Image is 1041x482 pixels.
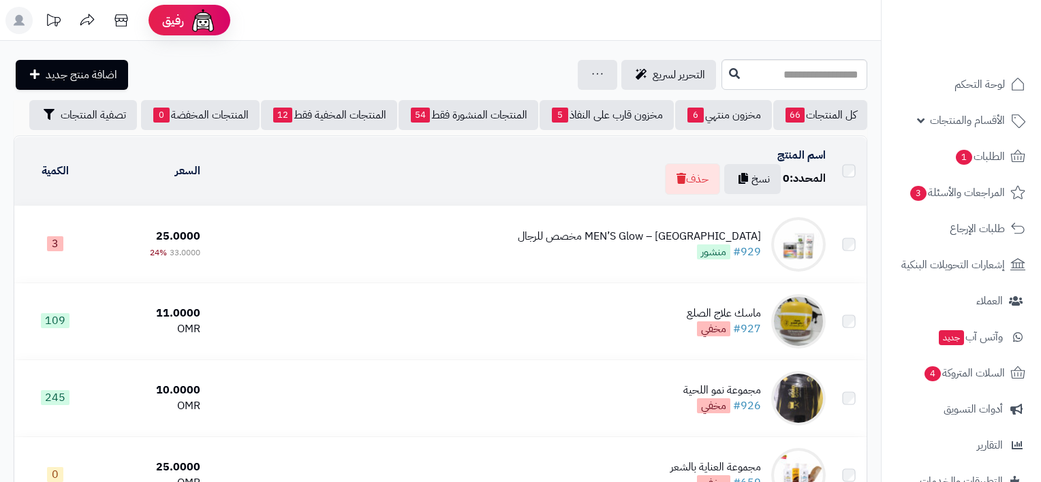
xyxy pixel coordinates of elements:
button: تصفية المنتجات [29,100,137,130]
a: #927 [733,321,761,337]
span: منشور [697,244,730,259]
a: تحديثات المنصة [36,7,70,37]
a: السعر [175,163,200,179]
span: 24% [150,246,167,259]
span: مخفي [697,321,730,336]
span: 109 [41,313,69,328]
span: مخفي [697,398,730,413]
a: وآتس آبجديد [890,321,1033,353]
span: جديد [939,330,964,345]
span: 0 [47,467,63,482]
span: لوحة التحكم [954,75,1005,94]
span: 54 [411,108,430,123]
span: رفيق [162,12,184,29]
span: أدوات التسويق [944,400,1003,419]
div: مجموعة العناية بالشعر [670,460,761,475]
span: 4 [925,366,941,381]
span: 3 [910,186,927,201]
span: السلات المتروكة [923,364,1005,383]
span: تصفية المنتجات [61,107,126,123]
div: 11.0000 [102,306,200,321]
button: نسخ [724,164,781,194]
span: 12 [273,108,292,123]
a: العملاء [890,285,1033,317]
a: طلبات الإرجاع [890,212,1033,245]
a: #929 [733,244,761,260]
span: وآتس آب [937,327,1003,347]
a: إشعارات التحويلات البنكية [890,248,1033,281]
span: 0 [783,170,790,187]
a: التقارير [890,429,1033,462]
span: المراجعات والأسئلة [909,183,1005,202]
div: ماسك علاج الصلع [687,306,761,321]
div: OMR [102,321,200,337]
div: 25.0000 [102,460,200,475]
a: أدوات التسويق [890,393,1033,425]
span: 0 [153,108,170,123]
div: 10.0000 [102,383,200,398]
span: 25.0000 [156,228,200,244]
a: اضافة منتج جديد [16,60,128,90]
a: المنتجات المخفية فقط12 [261,100,397,130]
div: MEN’S Glow – [GEOGRAPHIC_DATA] مخصص للرجال [518,229,761,244]
a: مخزون منتهي6 [675,100,772,130]
span: اضافة منتج جديد [46,67,117,83]
a: المراجعات والأسئلة3 [890,176,1033,209]
span: الأقسام والمنتجات [930,111,1005,130]
div: OMR [102,398,200,414]
a: الطلبات1 [890,140,1033,173]
div: المحدد: [783,171,826,187]
img: MEN’S Glow – باكج مخصص للرجال [771,217,826,272]
a: اسم المنتج [777,147,826,163]
a: #926 [733,398,761,414]
a: المنتجات المخفضة0 [141,100,260,130]
span: التقارير [977,436,1003,455]
img: مجموعة نمو اللحية [771,371,826,425]
img: ai-face.png [189,7,217,34]
img: ماسك علاج الصلع [771,294,826,349]
span: 6 [687,108,704,123]
span: إشعارات التحويلات البنكية [901,255,1005,274]
span: العملاء [976,291,1003,310]
a: كل المنتجات66 [773,100,867,130]
a: التحرير لسريع [621,60,716,90]
a: الكمية [42,163,69,179]
span: التحرير لسريع [653,67,705,83]
button: حذف [665,163,720,195]
a: السلات المتروكة4 [890,357,1033,389]
span: 1 [956,150,972,165]
a: لوحة التحكم [890,68,1033,101]
span: 245 [41,390,69,405]
a: مخزون قارب على النفاذ5 [540,100,674,130]
img: logo-2.png [948,38,1028,67]
div: مجموعة نمو اللحية [683,383,761,398]
span: طلبات الإرجاع [950,219,1005,238]
span: 5 [552,108,568,123]
span: 33.0000 [170,246,200,259]
span: 66 [786,108,805,123]
span: 3 [47,236,63,251]
a: المنتجات المنشورة فقط54 [399,100,538,130]
span: الطلبات [954,147,1005,166]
